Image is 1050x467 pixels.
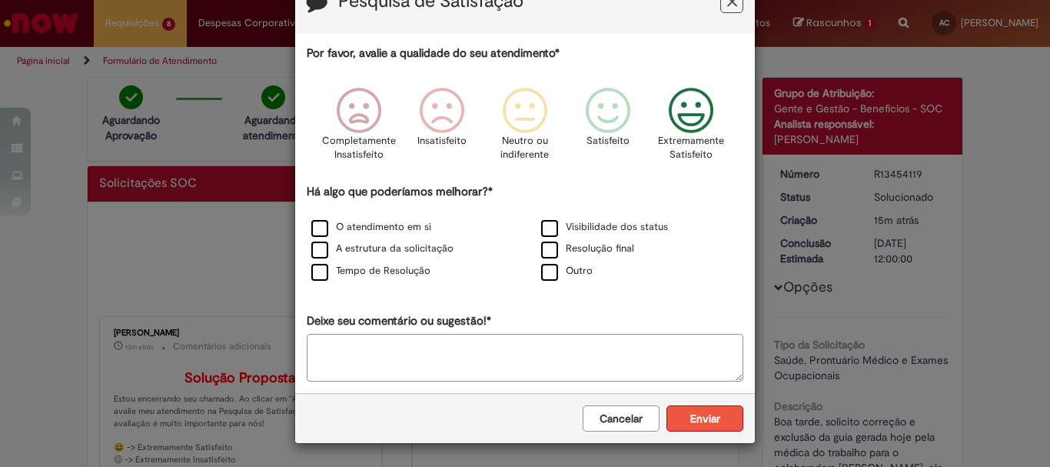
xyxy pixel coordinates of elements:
[541,220,668,235] label: Visibilidade dos status
[307,313,491,329] label: Deixe seu comentário ou sugestão!*
[319,76,397,182] div: Completamente Insatisfeito
[311,264,430,279] label: Tempo de Resolução
[586,134,630,148] p: Satisfeito
[658,134,724,162] p: Extremamente Satisfeito
[583,405,660,432] button: Cancelar
[541,242,634,256] label: Resolução final
[307,184,743,283] div: Há algo que poderíamos melhorar?*
[569,76,647,182] div: Satisfeito
[417,134,467,148] p: Insatisfeito
[497,134,553,162] p: Neutro ou indiferente
[311,220,431,235] label: O atendimento em si
[322,134,396,162] p: Completamente Insatisfeito
[311,242,454,256] label: A estrutura da solicitação
[541,264,593,279] label: Outro
[486,76,564,182] div: Neutro ou indiferente
[307,45,560,62] label: Por favor, avalie a qualidade do seu atendimento*
[403,76,481,182] div: Insatisfeito
[666,405,743,432] button: Enviar
[652,76,730,182] div: Extremamente Satisfeito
